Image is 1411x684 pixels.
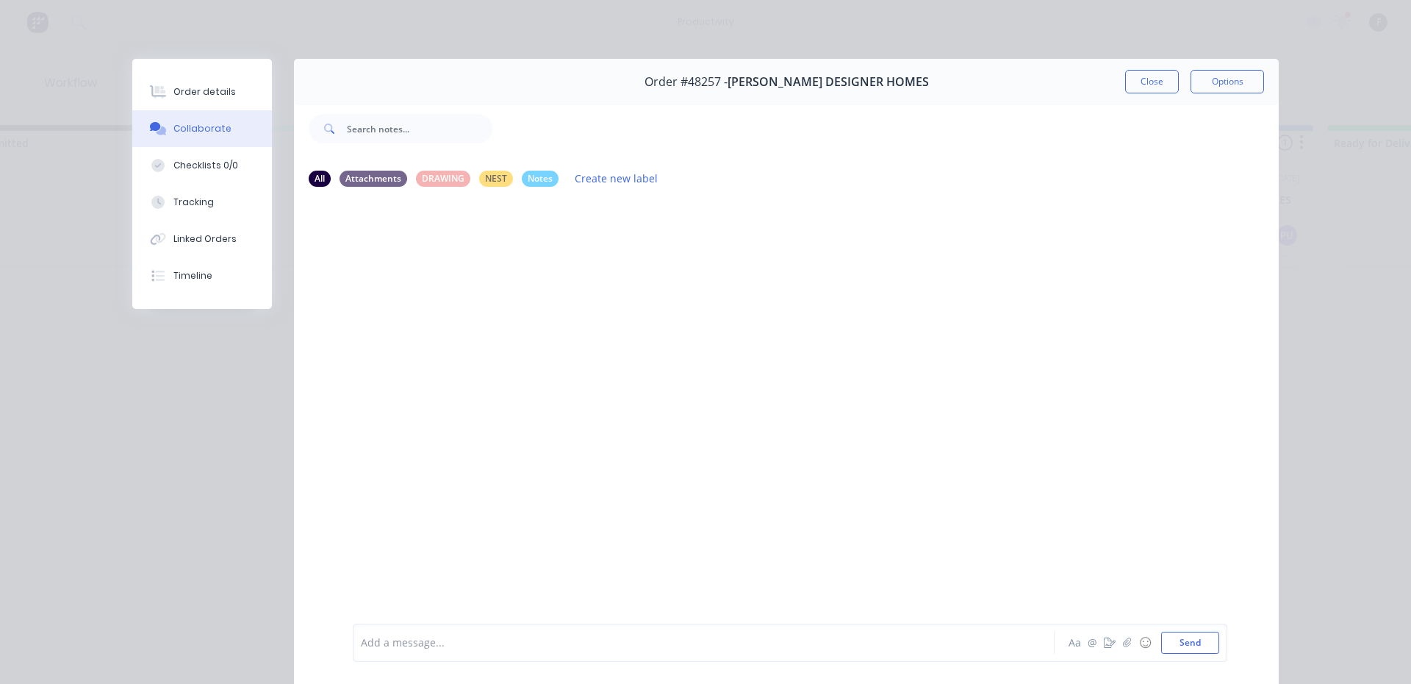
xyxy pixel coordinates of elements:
button: Collaborate [132,110,272,147]
button: Aa [1066,634,1083,652]
button: Create new label [567,168,666,188]
button: Checklists 0/0 [132,147,272,184]
div: All [309,171,331,187]
button: Options [1191,70,1264,93]
button: Send [1161,632,1219,654]
div: Notes [522,171,559,187]
div: Order details [173,85,236,99]
button: Tracking [132,184,272,221]
button: Close [1125,70,1179,93]
div: Linked Orders [173,232,237,246]
div: NEST [479,171,513,187]
span: [PERSON_NAME] DESIGNER HOMES [728,75,929,89]
div: DRAWING [416,171,470,187]
button: Linked Orders [132,221,272,257]
div: Timeline [173,269,212,282]
span: Order #48257 - [645,75,728,89]
div: Tracking [173,196,214,209]
button: ☺ [1136,634,1154,652]
input: Search notes... [347,114,492,143]
div: Collaborate [173,122,231,135]
button: Order details [132,74,272,110]
button: Timeline [132,257,272,294]
div: Attachments [340,171,407,187]
button: @ [1083,634,1101,652]
div: Checklists 0/0 [173,159,238,172]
